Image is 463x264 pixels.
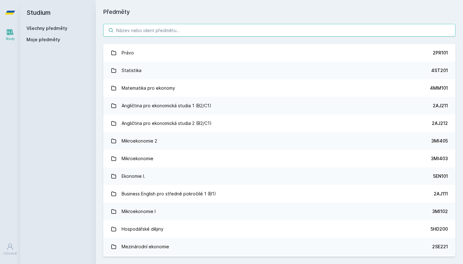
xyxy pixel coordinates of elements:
[103,238,455,256] a: Mezinárodní ekonomie 2SE221
[432,208,448,215] div: 3MI102
[122,82,175,94] div: Matematika pro ekonomy
[122,47,134,59] div: Právo
[433,50,448,56] div: 2PR101
[103,203,455,220] a: Mikroekonomie I 3MI102
[430,85,448,91] div: 4MM101
[26,37,60,43] span: Moje předměty
[103,44,455,62] a: Právo 2PR101
[1,25,19,44] a: Study
[103,24,455,37] input: Název nebo ident předmětu…
[122,135,157,147] div: Mikroekonomie 2
[122,99,211,112] div: Angličtina pro ekonomická studia 1 (B2/C1)
[122,64,141,77] div: Statistika
[431,226,448,232] div: 5HD200
[122,188,216,200] div: Business English pro středně pokročilé 1 (B1)
[103,132,455,150] a: Mikroekonomie 2 3MI405
[122,117,212,130] div: Angličtina pro ekonomická studia 2 (B2/C1)
[103,220,455,238] a: Hospodářské dějiny 5HD200
[122,223,163,235] div: Hospodářské dějiny
[26,25,67,31] a: Všechny předměty
[432,244,448,250] div: 2SE221
[103,97,455,115] a: Angličtina pro ekonomická studia 1 (B2/C1) 2AJ211
[431,67,448,74] div: 4ST201
[103,185,455,203] a: Business English pro středně pokročilé 1 (B1) 2AJ111
[3,251,17,256] div: Uživatel
[431,155,448,162] div: 3MI403
[434,191,448,197] div: 2AJ111
[433,173,448,179] div: 5EN101
[122,240,169,253] div: Mezinárodní ekonomie
[1,240,19,259] a: Uživatel
[103,8,455,16] h1: Předměty
[431,138,448,144] div: 3MI405
[103,79,455,97] a: Matematika pro ekonomy 4MM101
[103,62,455,79] a: Statistika 4ST201
[432,120,448,126] div: 2AJ212
[122,170,145,183] div: Ekonomie I.
[433,103,448,109] div: 2AJ211
[103,150,455,167] a: Mikroekonomie 3MI403
[122,205,156,218] div: Mikroekonomie I
[103,167,455,185] a: Ekonomie I. 5EN101
[122,152,153,165] div: Mikroekonomie
[6,37,15,41] div: Study
[103,115,455,132] a: Angličtina pro ekonomická studia 2 (B2/C1) 2AJ212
